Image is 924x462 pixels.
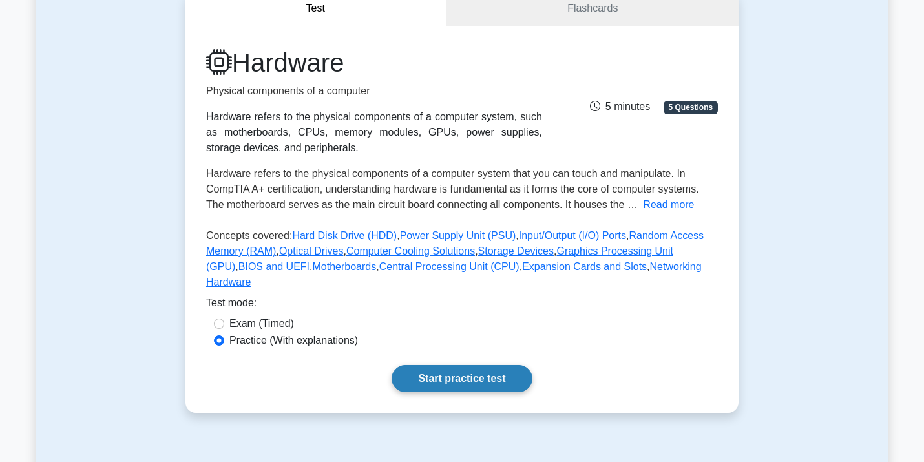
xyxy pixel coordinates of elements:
[400,230,516,241] a: Power Supply Unit (PSU)
[206,246,673,272] a: Graphics Processing Unit (GPU)
[206,83,542,99] p: Physical components of a computer
[519,230,626,241] a: Input/Output (I/O) Ports
[206,168,699,210] span: Hardware refers to the physical components of a computer system that you can touch and manipulate...
[238,261,310,272] a: BIOS and UEFI
[279,246,344,257] a: Optical Drives
[229,333,358,348] label: Practice (With explanations)
[292,230,397,241] a: Hard Disk Drive (HDD)
[478,246,554,257] a: Storage Devices
[229,316,294,331] label: Exam (Timed)
[206,295,718,316] div: Test mode:
[379,261,520,272] a: Central Processing Unit (CPU)
[206,228,718,295] p: Concepts covered: , , , , , , , , , , , ,
[346,246,475,257] a: Computer Cooling Solutions
[522,261,647,272] a: Expansion Cards and Slots
[313,261,377,272] a: Motherboards
[206,47,542,78] h1: Hardware
[664,101,718,114] span: 5 Questions
[206,109,542,156] div: Hardware refers to the physical components of a computer system, such as motherboards, CPUs, memo...
[643,197,694,213] button: Read more
[392,365,532,392] a: Start practice test
[590,101,650,112] span: 5 minutes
